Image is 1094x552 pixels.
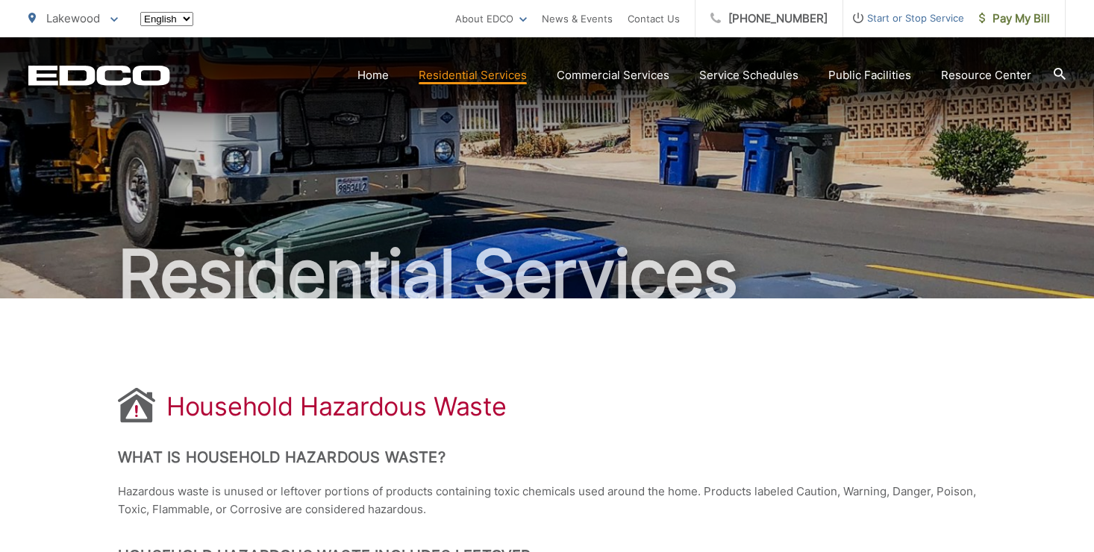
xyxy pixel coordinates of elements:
a: Resource Center [941,66,1031,84]
a: Contact Us [628,10,680,28]
a: EDCD logo. Return to the homepage. [28,65,170,86]
a: About EDCO [455,10,527,28]
h2: Residential Services [28,237,1066,312]
h1: Household Hazardous Waste [166,392,507,421]
a: Service Schedules [699,66,798,84]
h2: What is Household Hazardous Waste? [118,448,976,466]
p: Hazardous waste is unused or leftover portions of products containing toxic chemicals used around... [118,483,976,518]
span: Lakewood [46,11,100,25]
a: Commercial Services [557,66,669,84]
a: Residential Services [419,66,527,84]
a: Home [357,66,389,84]
a: Public Facilities [828,66,911,84]
a: News & Events [542,10,613,28]
select: Select a language [140,12,193,26]
span: Pay My Bill [979,10,1050,28]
